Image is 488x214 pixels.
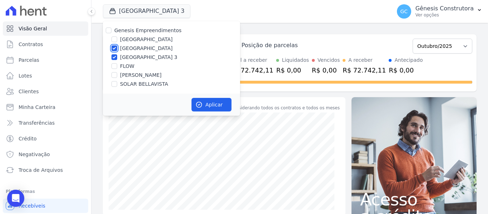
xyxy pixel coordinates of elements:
[19,135,37,142] span: Crédito
[7,190,24,207] div: Open Intercom Messenger
[400,9,408,14] span: GC
[3,116,88,130] a: Transferências
[120,63,134,70] label: FLOW
[389,65,423,75] div: R$ 0,00
[3,69,88,83] a: Lotes
[103,4,190,18] button: [GEOGRAPHIC_DATA] 3
[19,151,50,158] span: Negativação
[415,5,474,12] p: Gênesis Construtora
[114,28,181,33] label: Genesis Empreendimentos
[360,191,468,208] span: Acesso
[19,88,39,95] span: Clientes
[120,71,161,79] label: [PERSON_NAME]
[241,41,298,50] div: Posição de parcelas
[348,56,373,64] div: A receber
[19,119,55,126] span: Transferências
[19,56,39,64] span: Parcelas
[230,56,273,64] div: Total a receber
[394,56,423,64] div: Antecipado
[191,98,231,111] button: Aplicar
[282,56,309,64] div: Liquidados
[3,131,88,146] a: Crédito
[19,72,32,79] span: Lotes
[120,80,168,88] label: SOLAR BELLAVISTA
[3,199,88,213] a: Recebíveis
[19,166,63,174] span: Troca de Arquivos
[120,45,173,52] label: [GEOGRAPHIC_DATA]
[19,41,43,48] span: Contratos
[3,53,88,67] a: Parcelas
[415,12,474,18] p: Ver opções
[3,163,88,177] a: Troca de Arquivos
[19,202,45,209] span: Recebíveis
[120,54,178,61] label: [GEOGRAPHIC_DATA] 3
[3,147,88,161] a: Negativação
[318,56,340,64] div: Vencidos
[276,65,309,75] div: R$ 0,00
[3,84,88,99] a: Clientes
[3,100,88,114] a: Minha Carteira
[19,25,47,32] span: Visão Geral
[230,105,340,111] div: Considerando todos os contratos e todos os meses
[19,104,55,111] span: Minha Carteira
[343,65,386,75] div: R$ 72.742,11
[3,37,88,51] a: Contratos
[3,21,88,36] a: Visão Geral
[6,187,85,196] div: Plataformas
[391,1,488,21] button: GC Gênesis Construtora Ver opções
[120,36,173,43] label: [GEOGRAPHIC_DATA]
[230,65,273,75] div: R$ 72.742,11
[312,65,340,75] div: R$ 0,00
